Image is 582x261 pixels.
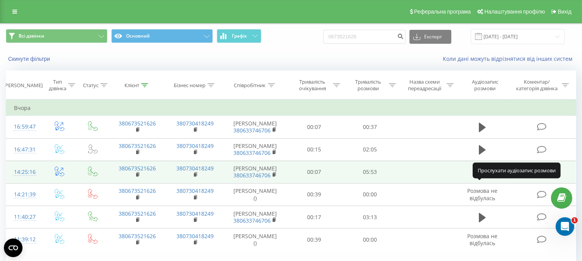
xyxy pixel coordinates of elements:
[287,206,342,228] td: 00:17
[233,149,271,156] a: 380633746706
[443,55,576,62] a: Коли дані можуть відрізнятися вiд інших систем
[349,79,387,92] div: Тривалість розмови
[287,138,342,161] td: 00:15
[119,120,156,127] a: 380673521626
[342,138,398,161] td: 02:05
[224,138,287,161] td: [PERSON_NAME]
[119,187,156,194] a: 380673521626
[14,165,34,180] div: 14:25:16
[287,228,342,251] td: 00:39
[342,161,398,183] td: 05:53
[124,82,139,89] div: Клієнт
[556,217,574,236] iframe: Intercom live chat
[119,142,156,149] a: 380673521626
[233,172,271,179] a: 380633746706
[463,79,507,92] div: Аудіозапис розмови
[19,33,44,39] span: Всі дзвінки
[342,183,398,206] td: 00:00
[224,161,287,183] td: [PERSON_NAME]
[111,29,213,43] button: Основний
[48,79,66,92] div: Тип дзвінка
[224,116,287,138] td: [PERSON_NAME]
[217,29,261,43] button: Графік
[14,142,34,157] div: 16:47:31
[287,116,342,138] td: 00:07
[323,30,406,44] input: Пошук за номером
[176,165,214,172] a: 380730418249
[473,163,561,178] div: Прослухати аудіозапис розмови
[119,165,156,172] a: 380673521626
[342,206,398,228] td: 03:13
[224,206,287,228] td: [PERSON_NAME]
[409,30,451,44] button: Експорт
[558,9,572,15] span: Вихід
[224,228,287,251] td: [PERSON_NAME] ()
[294,79,332,92] div: Тривалість очікування
[342,228,398,251] td: 00:00
[484,9,545,15] span: Налаштування профілю
[224,183,287,206] td: [PERSON_NAME] ()
[232,33,247,39] span: Графік
[6,55,54,62] button: Скинути фільтри
[233,127,271,134] a: 380633746706
[176,210,214,217] a: 380730418249
[14,187,34,202] div: 14:21:39
[414,9,471,15] span: Реферальна програма
[3,82,43,89] div: [PERSON_NAME]
[287,161,342,183] td: 00:07
[119,232,156,240] a: 380673521626
[467,232,497,247] span: Розмова не відбулась
[234,82,266,89] div: Співробітник
[176,142,214,149] a: 380730418249
[6,100,576,116] td: Вчора
[572,217,578,223] span: 1
[287,183,342,206] td: 00:39
[515,79,560,92] div: Коментар/категорія дзвінка
[119,210,156,217] a: 380673521626
[14,119,34,134] div: 16:59:47
[83,82,98,89] div: Статус
[467,187,497,201] span: Розмова не відбулась
[174,82,206,89] div: Бізнес номер
[6,29,107,43] button: Всі дзвінки
[14,232,34,247] div: 11:39:12
[176,232,214,240] a: 380730418249
[405,79,445,92] div: Назва схеми переадресації
[342,116,398,138] td: 00:37
[4,239,22,257] button: Open CMP widget
[14,209,34,225] div: 11:40:27
[176,120,214,127] a: 380730418249
[176,187,214,194] a: 380730418249
[233,217,271,224] a: 380633746706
